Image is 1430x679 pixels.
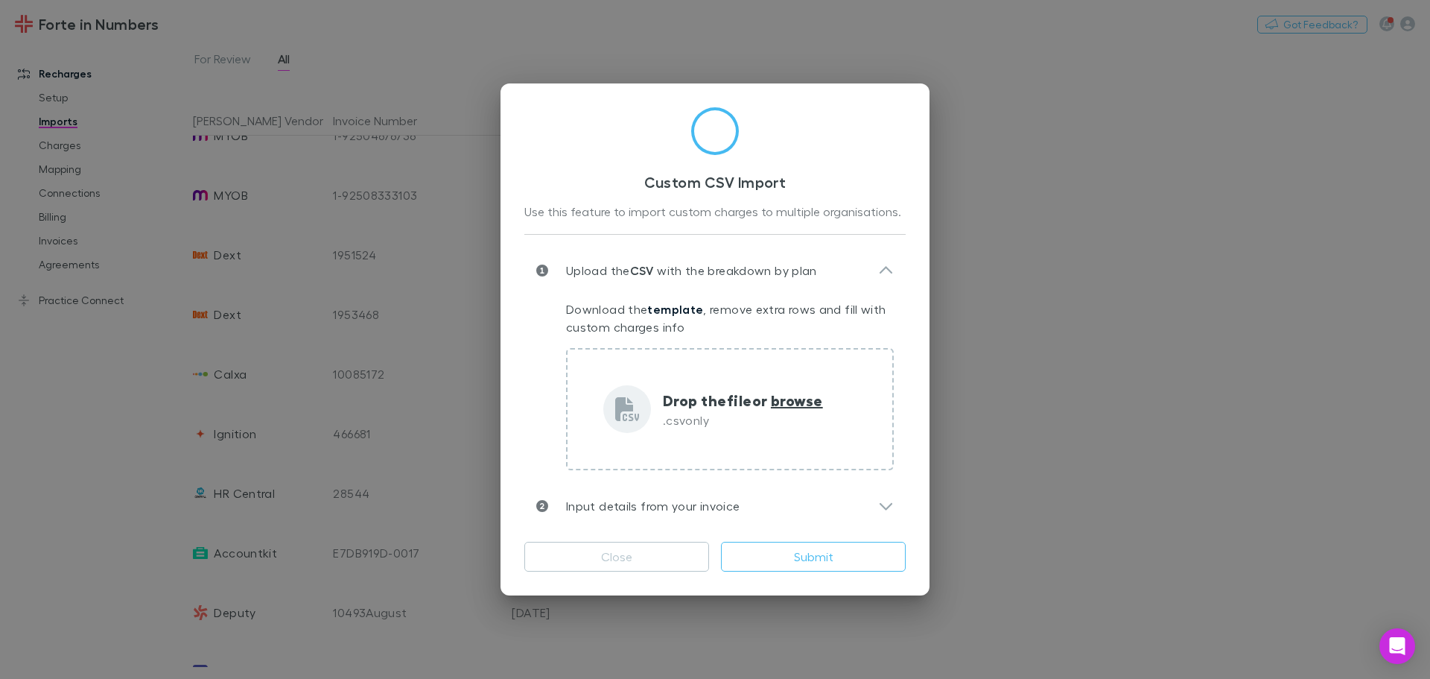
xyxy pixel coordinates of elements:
p: Upload the with the breakdown by plan [548,262,817,280]
div: Upload theCSV with the breakdown by plan [524,247,906,294]
a: template [647,302,703,317]
p: Drop the file or [663,389,823,411]
div: Use this feature to import custom charges to multiple organisations. [524,203,906,222]
span: browse [771,391,823,410]
div: Open Intercom Messenger [1379,628,1415,664]
h3: Custom CSV Import [524,173,906,191]
strong: CSV [630,263,654,278]
p: Input details from your invoice [548,497,740,515]
p: .csv only [663,411,823,429]
button: Submit [721,542,906,572]
p: Download the , remove extra rows and fill with custom charges info [566,300,894,336]
div: Input details from your invoice [524,482,906,530]
button: Close [524,542,709,572]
